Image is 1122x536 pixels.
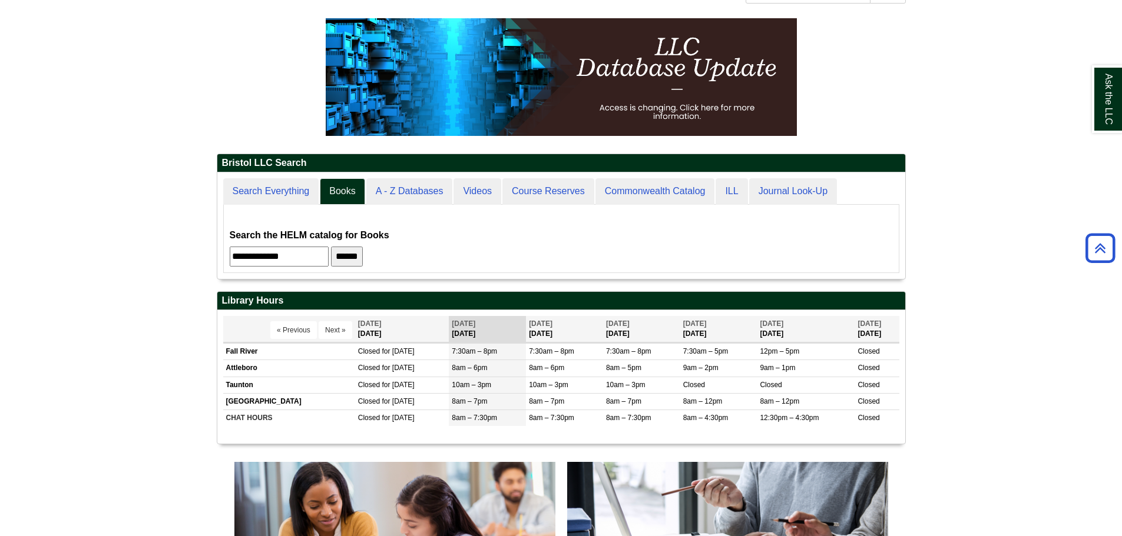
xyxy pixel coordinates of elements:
label: Search the HELM catalog for Books [230,227,389,244]
h2: Bristol LLC Search [217,154,905,172]
th: [DATE] [757,316,855,342]
th: [DATE] [449,316,526,342]
button: « Previous [270,321,317,339]
th: [DATE] [355,316,449,342]
span: [DATE] [358,319,382,328]
td: CHAT HOURS [223,410,355,426]
th: [DATE] [680,316,757,342]
td: Attleboro [223,360,355,377]
span: Closed [858,347,879,355]
th: [DATE] [603,316,680,342]
td: Fall River [223,344,355,360]
span: 9am – 1pm [760,364,795,372]
span: 8am – 7:30pm [606,414,651,422]
span: 8am – 7pm [452,397,487,405]
span: 10am – 3pm [529,381,568,389]
span: for [DATE] [382,347,414,355]
a: ILL [716,178,747,205]
span: [DATE] [606,319,630,328]
span: Closed [760,381,782,389]
span: Closed [358,414,380,422]
td: Taunton [223,377,355,393]
span: Closed [858,364,879,372]
span: 8am – 12pm [683,397,723,405]
span: 8am – 6pm [529,364,564,372]
span: 8am – 5pm [606,364,641,372]
img: HTML tutorial [326,18,797,136]
span: 10am – 3pm [452,381,491,389]
h2: Library Hours [217,292,905,310]
a: Back to Top [1081,240,1119,256]
span: Closed [358,347,380,355]
span: [DATE] [858,319,881,328]
a: Search Everything [223,178,319,205]
span: Closed [358,397,380,405]
span: 8am – 12pm [760,397,799,405]
span: [DATE] [760,319,783,328]
span: 7:30am – 5pm [683,347,729,355]
span: for [DATE] [382,397,414,405]
a: Course Reserves [502,178,594,205]
th: [DATE] [526,316,603,342]
span: Closed [683,381,705,389]
a: Journal Look-Up [749,178,837,205]
span: 10am – 3pm [606,381,646,389]
a: Commonwealth Catalog [595,178,715,205]
span: [DATE] [452,319,475,328]
span: 9am – 2pm [683,364,719,372]
a: Videos [454,178,501,205]
span: 8am – 6pm [452,364,487,372]
span: 12:30pm – 4:30pm [760,414,819,422]
div: Books [230,211,893,267]
span: Closed [858,397,879,405]
td: [GEOGRAPHIC_DATA] [223,393,355,410]
span: 8am – 4:30pm [683,414,729,422]
span: Closed [358,364,380,372]
span: Closed [858,414,879,422]
span: Closed [358,381,380,389]
span: 8am – 7:30pm [452,414,497,422]
a: Books [320,178,365,205]
span: Closed [858,381,879,389]
span: 8am – 7:30pm [529,414,574,422]
span: [DATE] [529,319,552,328]
a: A - Z Databases [366,178,453,205]
span: 8am – 7pm [529,397,564,405]
span: for [DATE] [382,414,414,422]
span: for [DATE] [382,381,414,389]
span: 7:30am – 8pm [529,347,574,355]
span: for [DATE] [382,364,414,372]
span: 12pm – 5pm [760,347,799,355]
span: [DATE] [683,319,707,328]
span: 7:30am – 8pm [452,347,497,355]
th: [DATE] [855,316,899,342]
span: 8am – 7pm [606,397,641,405]
span: 7:30am – 8pm [606,347,651,355]
button: Next » [319,321,352,339]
